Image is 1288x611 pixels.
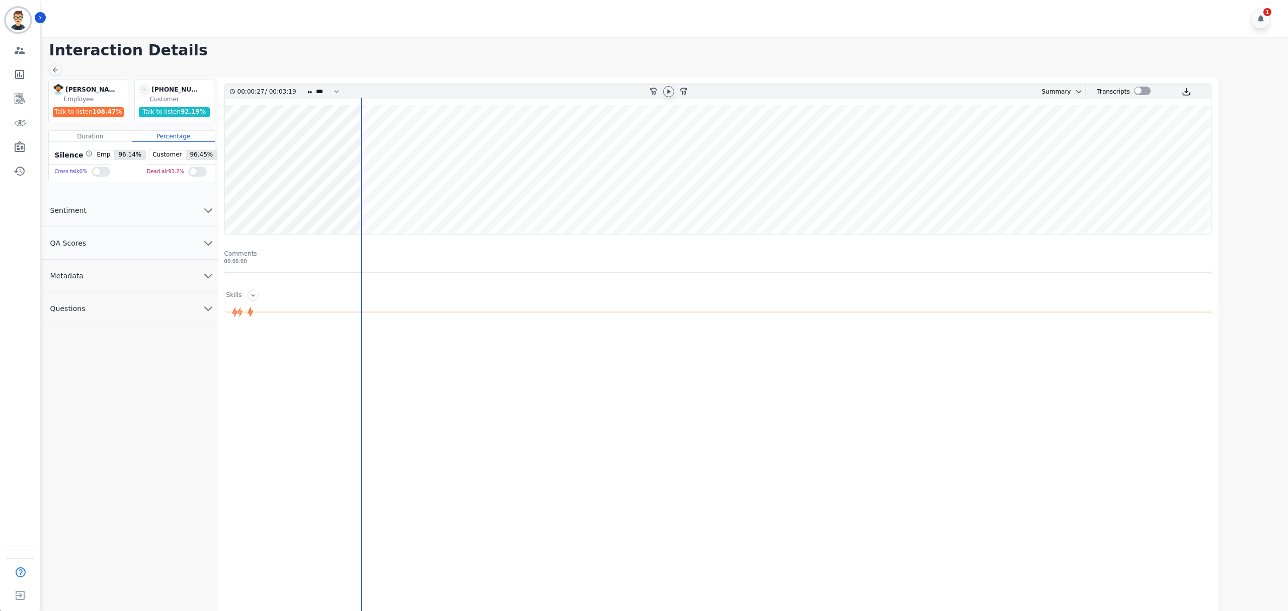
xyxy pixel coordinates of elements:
div: Dead air 91.2 % [147,165,184,179]
span: Sentiment [42,205,95,215]
div: [PHONE_NUMBER] [152,84,202,95]
div: 00:00:27 [237,85,265,99]
button: Sentiment chevron down [42,194,218,227]
div: Comments [224,250,1212,258]
span: Customer [148,150,186,160]
div: Silence [53,150,93,160]
span: Metadata [42,271,92,281]
svg: chevron down [202,270,214,282]
div: Transcripts [1097,85,1130,99]
span: QA Scores [42,238,95,248]
span: 108.47 % [93,108,122,115]
span: 96.45 % [186,150,217,160]
div: [PERSON_NAME] [66,84,116,95]
button: QA Scores chevron down [42,227,218,260]
div: / [237,85,299,99]
button: chevron down [1071,88,1083,96]
div: Percentage [132,131,215,142]
div: Cross talk 0 % [55,165,88,179]
span: - [139,84,150,95]
button: Questions chevron down [42,292,218,325]
svg: chevron down [202,204,214,216]
span: 92.19 % [181,108,206,115]
span: Emp [93,150,115,160]
div: Talk to listen [53,107,124,117]
svg: chevron down [202,302,214,315]
h1: Interaction Details [49,41,1288,59]
div: 00:03:19 [267,85,295,99]
span: Questions [42,303,94,314]
button: Metadata chevron down [42,260,218,292]
div: Customer [150,95,212,103]
div: Skills [226,291,242,300]
div: 1 [1263,8,1271,16]
img: download audio [1182,87,1191,96]
img: Bordered avatar [6,8,30,32]
div: 00:00:00 [224,258,1212,265]
svg: chevron down [202,237,214,249]
span: 96.14 % [114,150,145,160]
div: Employee [64,95,126,103]
svg: chevron down [1075,88,1083,96]
div: Duration [49,131,132,142]
div: Talk to listen [139,107,210,117]
div: Summary [1033,85,1071,99]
